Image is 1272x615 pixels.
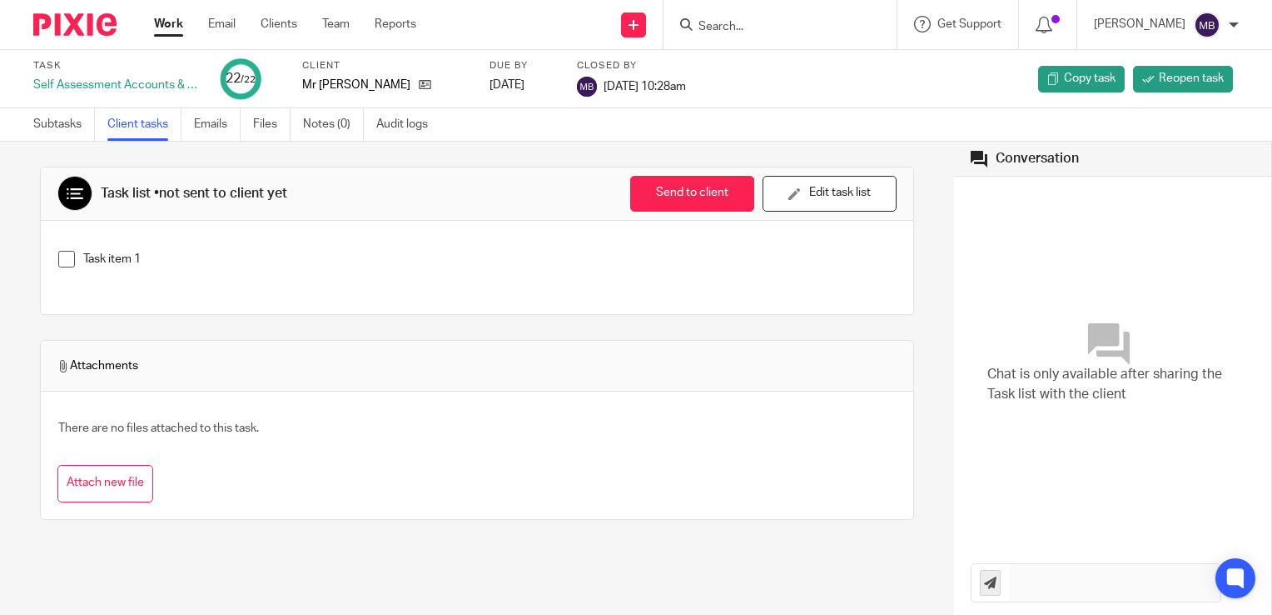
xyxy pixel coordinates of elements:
a: Team [322,16,350,32]
span: [DATE] 10:28am [604,80,686,92]
button: Edit task list [763,176,897,212]
small: /22 [241,75,256,84]
div: [DATE] [489,77,556,93]
span: Copy task [1064,70,1115,87]
img: svg%3E [577,77,597,97]
span: Get Support [937,18,1001,30]
p: Mr [PERSON_NAME] [302,77,410,93]
div: 22 [226,69,256,88]
a: Reopen task [1133,66,1233,92]
button: Attach new file [57,465,153,502]
img: Pixie [33,13,117,36]
a: Subtasks [33,108,95,141]
div: Conversation [996,150,1079,167]
p: [PERSON_NAME] [1094,16,1185,32]
a: Email [208,16,236,32]
span: not sent to client yet [159,187,287,200]
label: Client [302,59,469,72]
a: Notes (0) [303,108,364,141]
a: Work [154,16,183,32]
a: Clients [261,16,297,32]
a: Files [253,108,291,141]
label: Task [33,59,200,72]
img: svg%3E [1194,12,1220,38]
a: Client tasks [107,108,181,141]
div: Self Assessment Accounts & Tax Returns [33,77,200,93]
div: Task list • [101,185,287,202]
label: Closed by [577,59,686,72]
a: Copy task [1038,66,1125,92]
a: Reports [375,16,416,32]
span: Reopen task [1159,70,1224,87]
a: Emails [194,108,241,141]
input: Search [697,20,847,35]
a: Audit logs [376,108,440,141]
span: Chat is only available after sharing the Task list with the client [987,365,1238,404]
span: Attachments [57,357,138,374]
p: Task item 1 [83,251,897,267]
span: There are no files attached to this task. [58,422,259,434]
button: Send to client [630,176,754,212]
label: Due by [489,59,556,72]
